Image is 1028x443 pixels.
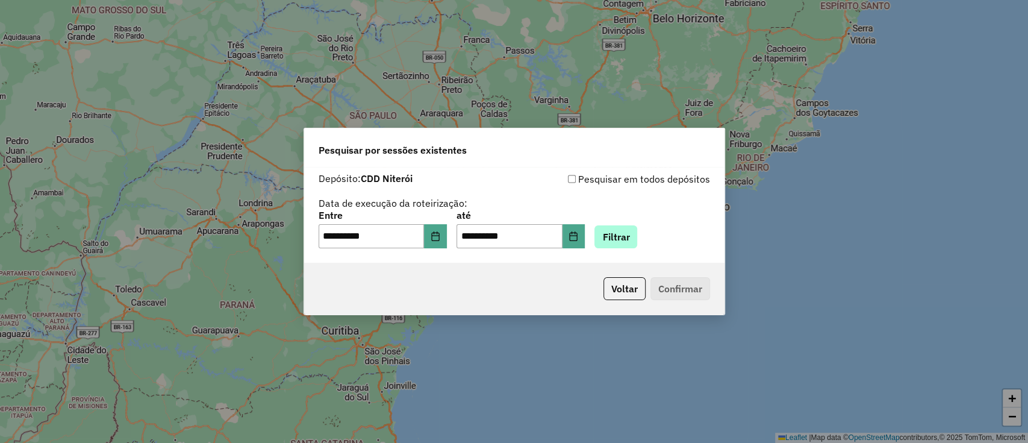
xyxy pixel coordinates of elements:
label: Data de execução da roteirização: [319,196,467,210]
span: Pesquisar por sessões existentes [319,143,467,157]
button: Choose Date [562,224,585,248]
strong: CDD Niterói [361,172,413,184]
label: Depósito: [319,171,413,186]
button: Choose Date [424,224,447,248]
label: até [456,208,585,222]
div: Pesquisar em todos depósitos [514,172,710,186]
button: Filtrar [594,225,637,248]
label: Entre [319,208,447,222]
button: Voltar [603,277,646,300]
